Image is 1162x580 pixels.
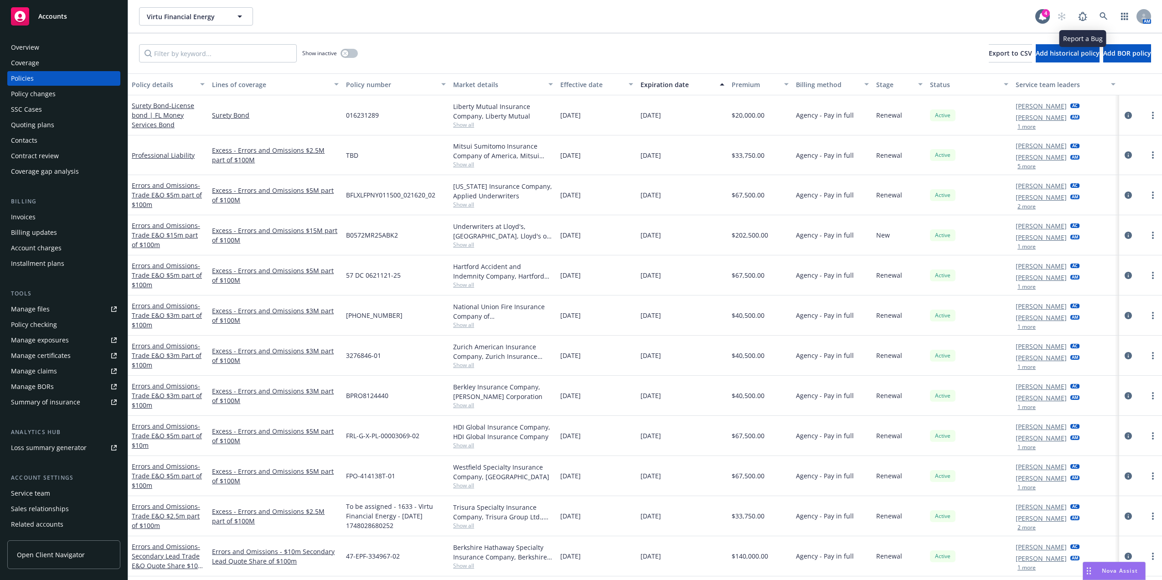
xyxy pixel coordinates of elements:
span: [DATE] [640,471,661,481]
span: 47-EPF-334967-02 [346,551,400,561]
span: Agency - Pay in full [796,270,854,280]
a: circleInformation [1123,110,1134,121]
div: Trisura Specialty Insurance Company, Trisura Group Ltd., Relm US Insurance Solutions [453,502,553,522]
a: Excess - Errors and Omissions $3M part of $100M [212,386,339,405]
span: Agency - Pay in full [796,190,854,200]
span: Agency - Pay in full [796,391,854,400]
div: Billing updates [11,225,57,240]
span: [PHONE_NUMBER] [346,311,403,320]
span: [DATE] [640,511,661,521]
a: [PERSON_NAME] [1016,542,1067,552]
span: Agency - Pay in full [796,431,854,440]
a: Errors and Omissions [132,261,202,289]
a: Contacts [7,133,120,148]
span: Show all [453,522,553,529]
span: Active [934,311,952,320]
a: [PERSON_NAME] [1016,342,1067,351]
span: [DATE] [640,551,661,561]
div: Underwriters at Lloyd's, [GEOGRAPHIC_DATA], Lloyd's of [GEOGRAPHIC_DATA], Tysers Insurance Broker... [453,222,553,241]
button: Premium [728,73,792,95]
span: Show all [453,241,553,249]
a: more [1147,230,1158,241]
button: 1 more [1017,445,1036,450]
a: [PERSON_NAME] [1016,221,1067,231]
span: TBD [346,150,358,160]
span: Show all [453,482,553,489]
a: Loss summary generator [7,440,120,455]
button: Add BOR policy [1103,44,1151,62]
button: 1 more [1017,364,1036,370]
button: Policy details [128,73,208,95]
a: more [1147,551,1158,562]
span: [DATE] [640,270,661,280]
a: Policies [7,71,120,86]
button: Market details [449,73,557,95]
a: Client navigator features [7,533,120,547]
a: circleInformation [1123,150,1134,161]
div: Zurich American Insurance Company, Zurich Insurance Group [453,342,553,361]
div: Manage BORs [11,379,54,394]
span: Open Client Navigator [17,550,85,559]
a: Sales relationships [7,502,120,516]
a: circleInformation [1123,190,1134,201]
a: Excess - Errors and Omissions $3M part of $100M [212,346,339,365]
button: Service team leaders [1012,73,1119,95]
div: Contract review [11,149,59,163]
a: Surety Bond [132,101,194,129]
a: circleInformation [1123,551,1134,562]
a: Surety Bond [212,110,339,120]
a: [PERSON_NAME] [1016,101,1067,111]
div: Berkley Insurance Company, [PERSON_NAME] Corporation [453,382,553,401]
span: - Trade E&O $2.5m part of $100m [132,502,200,530]
span: $140,000.00 [732,551,768,561]
a: Start snowing [1053,7,1071,26]
a: [PERSON_NAME] [1016,313,1067,322]
span: - Trade E&O $5m part of $100m [132,261,202,289]
span: [DATE] [560,471,581,481]
button: Virtu Financial Energy [139,7,253,26]
div: Manage certificates [11,348,71,363]
button: 5 more [1017,164,1036,169]
button: Stage [873,73,926,95]
button: Effective date [557,73,637,95]
div: Westfield Specialty Insurance Company, [GEOGRAPHIC_DATA] [453,462,553,482]
div: 4 [1042,9,1050,17]
a: Search [1095,7,1113,26]
a: Invoices [7,210,120,224]
div: National Union Fire Insurance Company of [GEOGRAPHIC_DATA], [GEOGRAPHIC_DATA], AIG [453,302,553,321]
a: more [1147,471,1158,482]
div: Liberty Mutual Insurance Company, Liberty Mutual [453,102,553,121]
div: Service team leaders [1016,80,1105,89]
a: Coverage [7,56,120,70]
a: circleInformation [1123,230,1134,241]
span: Active [934,392,952,400]
span: Agency - Pay in full [796,311,854,320]
span: [DATE] [640,391,661,400]
span: Agency - Pay in full [796,471,854,481]
div: Policies [11,71,34,86]
a: Excess - Errors and Omissions $5M part of $100M [212,186,339,205]
span: $33,750.00 [732,511,764,521]
button: 1 more [1017,485,1036,490]
button: 1 more [1017,404,1036,410]
span: Renewal [876,471,902,481]
div: Effective date [560,80,623,89]
a: Overview [7,40,120,55]
a: [PERSON_NAME] [1016,422,1067,431]
a: [PERSON_NAME] [1016,141,1067,150]
span: [DATE] [640,150,661,160]
span: [DATE] [560,230,581,240]
span: - Trade E&O $15m part of $100m [132,221,200,249]
span: Add historical policy [1036,49,1100,57]
a: [PERSON_NAME] [1016,433,1067,443]
a: Errors and Omissions [132,422,202,450]
div: Hartford Accident and Indemnity Company, Hartford Insurance Group [453,262,553,281]
span: Show all [453,441,553,449]
span: Add BOR policy [1103,49,1151,57]
div: Service team [11,486,50,501]
span: Renewal [876,551,902,561]
span: [DATE] [560,551,581,561]
span: [DATE] [640,351,661,360]
span: $67,500.00 [732,190,764,200]
button: Lines of coverage [208,73,342,95]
